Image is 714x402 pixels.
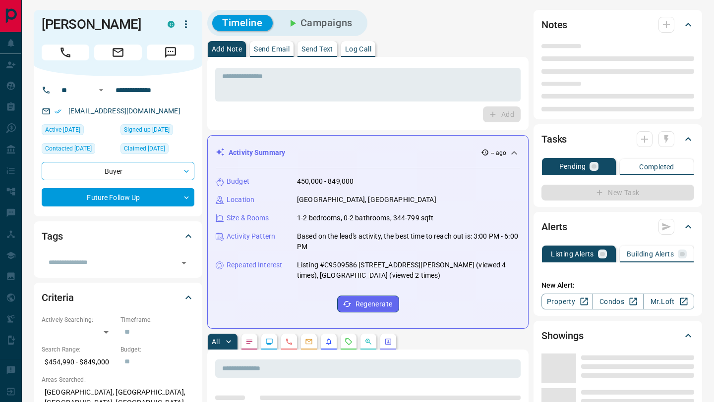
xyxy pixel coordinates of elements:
[147,45,194,60] span: Message
[42,345,116,354] p: Search Range:
[42,143,116,157] div: Sun Jan 05 2025
[592,294,643,309] a: Condos
[45,144,92,153] span: Contacted [DATE]
[42,45,89,60] span: Call
[227,195,254,205] p: Location
[212,338,220,345] p: All
[643,294,694,309] a: Mr.Loft
[245,338,253,346] svg: Notes
[541,127,694,151] div: Tasks
[42,290,74,305] h2: Criteria
[120,345,194,354] p: Budget:
[305,338,313,346] svg: Emails
[94,45,142,60] span: Email
[297,260,520,281] p: Listing #C9509586 [STREET_ADDRESS][PERSON_NAME] (viewed 4 times), [GEOGRAPHIC_DATA] (viewed 2 times)
[627,251,674,257] p: Building Alerts
[45,125,80,135] span: Active [DATE]
[541,324,694,348] div: Showings
[124,144,165,153] span: Claimed [DATE]
[541,294,593,309] a: Property
[277,15,362,31] button: Campaigns
[364,338,372,346] svg: Opportunities
[551,251,594,257] p: Listing Alerts
[541,215,694,239] div: Alerts
[227,260,282,270] p: Repeated Interest
[541,280,694,291] p: New Alert:
[168,21,175,28] div: condos.ca
[42,162,194,180] div: Buyer
[42,315,116,324] p: Actively Searching:
[265,338,273,346] svg: Lead Browsing Activity
[297,213,433,223] p: 1-2 bedrooms, 0-2 bathrooms, 344-799 sqft
[216,144,520,162] div: Activity Summary-- ago
[541,13,694,37] div: Notes
[120,315,194,324] p: Timeframe:
[297,231,520,252] p: Based on the lead's activity, the best time to reach out is: 3:00 PM - 6:00 PM
[68,107,180,115] a: [EMAIL_ADDRESS][DOMAIN_NAME]
[639,163,674,170] p: Completed
[345,46,371,52] p: Log Call
[285,338,293,346] svg: Calls
[42,286,194,309] div: Criteria
[120,124,194,138] div: Tue Nov 26 2024
[212,15,273,31] button: Timeline
[254,46,290,52] p: Send Email
[337,296,399,312] button: Regenerate
[384,338,392,346] svg: Agent Actions
[227,176,249,187] p: Budget
[42,354,116,370] p: $454,990 - $849,000
[541,328,584,344] h2: Showings
[227,213,269,223] p: Size & Rooms
[42,188,194,206] div: Future Follow Up
[541,17,567,33] h2: Notes
[42,224,194,248] div: Tags
[325,338,333,346] svg: Listing Alerts
[559,163,586,170] p: Pending
[301,46,333,52] p: Send Text
[212,46,242,52] p: Add Note
[297,176,354,187] p: 450,000 - 849,000
[124,125,170,135] span: Signed up [DATE]
[42,375,194,384] p: Areas Searched:
[229,148,285,158] p: Activity Summary
[120,143,194,157] div: Tue Nov 26 2024
[55,108,61,115] svg: Email Verified
[42,124,116,138] div: Mon Dec 23 2024
[297,195,436,205] p: [GEOGRAPHIC_DATA], [GEOGRAPHIC_DATA]
[345,338,353,346] svg: Requests
[177,256,191,270] button: Open
[42,16,153,32] h1: [PERSON_NAME]
[491,149,506,157] p: -- ago
[95,84,107,96] button: Open
[541,131,567,147] h2: Tasks
[541,219,567,235] h2: Alerts
[42,228,62,244] h2: Tags
[227,231,275,242] p: Activity Pattern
